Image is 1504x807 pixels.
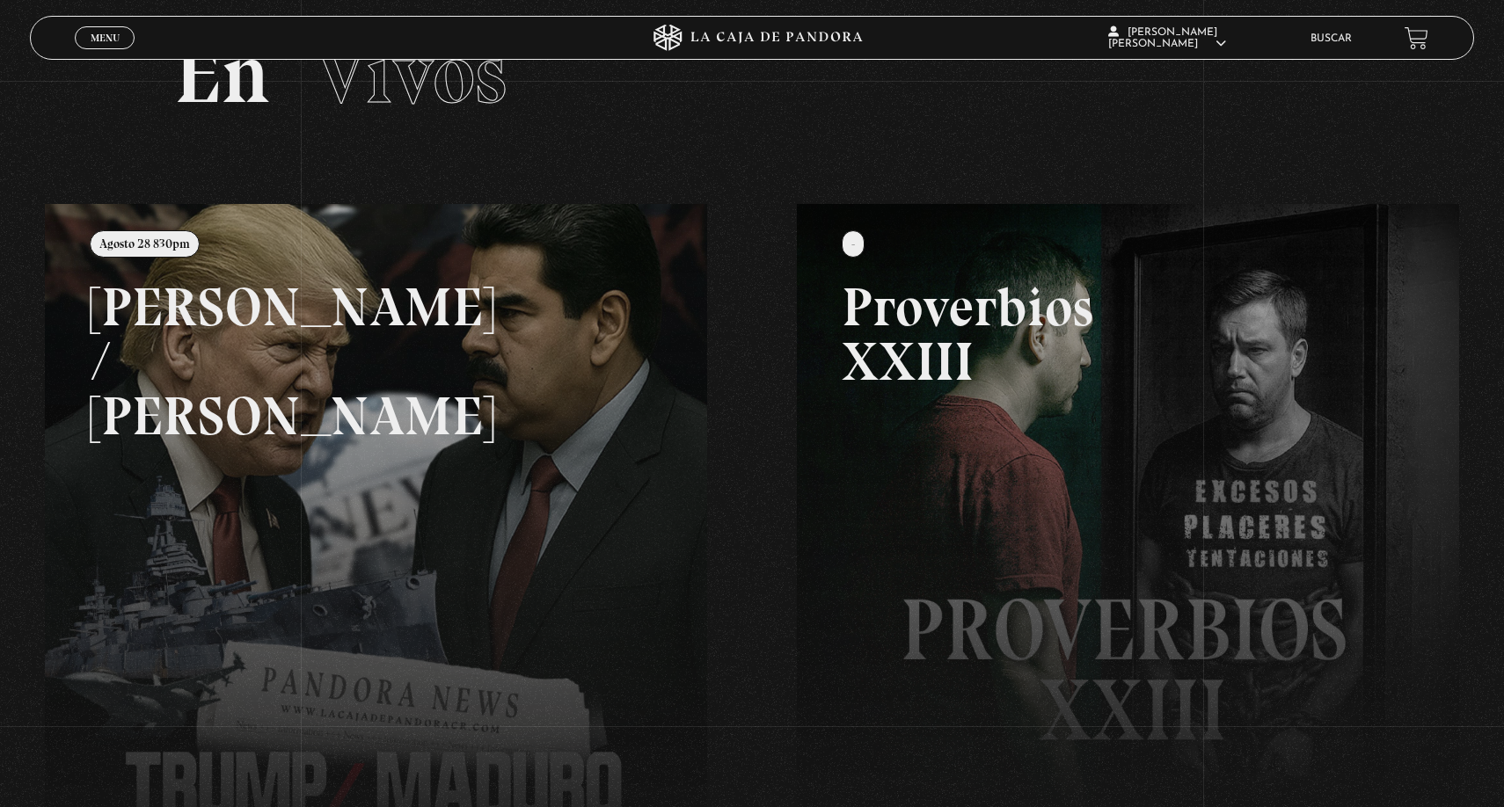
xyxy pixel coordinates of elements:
[91,33,120,43] span: Menu
[1311,33,1352,44] a: Buscar
[174,33,1329,116] h2: En
[84,47,126,60] span: Cerrar
[315,24,507,124] span: Vivos
[1108,27,1226,49] span: [PERSON_NAME] [PERSON_NAME]
[1405,26,1428,50] a: View your shopping cart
